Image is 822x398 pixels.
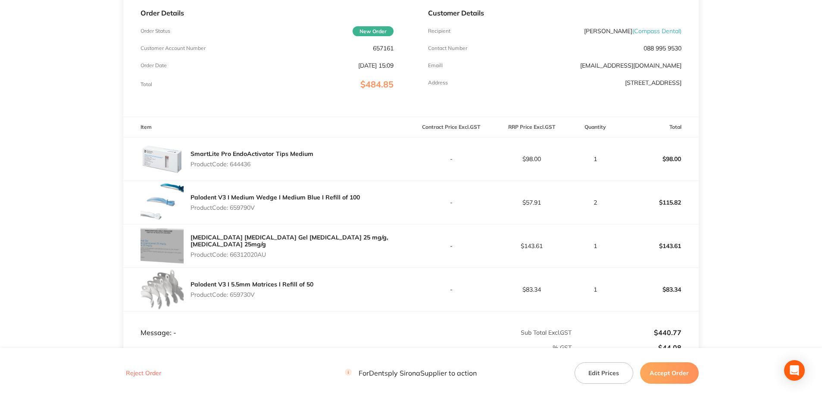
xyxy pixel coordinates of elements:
p: $83.34 [492,286,572,293]
p: 1 [572,155,618,162]
p: Sub Total Excl. GST [411,329,572,336]
button: Reject Order [123,370,164,377]
p: Order Status [141,28,170,34]
button: Accept Order [640,362,699,384]
img: N2hpcDhsYg [141,224,184,267]
img: cDZhdXZ2Zg [141,268,184,311]
p: $115.82 [619,192,698,213]
p: 1 [572,243,618,249]
p: [STREET_ADDRESS] [625,79,681,86]
p: - [411,286,491,293]
p: $98.00 [492,155,572,162]
p: Product Code: 659730V [191,291,313,298]
p: Product Code: 659790V [191,204,360,211]
div: Open Intercom Messenger [784,360,805,381]
img: c3ZydTJkMw [141,181,184,224]
a: SmartLite Pro EndoActivator Tips Medium [191,150,313,158]
p: Order Date [141,62,167,68]
p: Address [428,80,448,86]
p: $143.61 [619,236,698,256]
p: $83.34 [619,279,698,300]
span: ( Compass Dental ) [632,27,681,35]
th: Quantity [572,117,618,137]
p: [PERSON_NAME] [584,28,681,34]
p: - [411,155,491,162]
p: Order Details [141,9,394,17]
th: RRP Price Excl. GST [491,117,572,137]
p: Total [141,81,152,87]
p: Customer Details [428,9,681,17]
p: 2 [572,199,618,206]
p: - [411,243,491,249]
p: Product Code: 644436 [191,161,313,168]
p: $57.91 [492,199,572,206]
img: a3IwNWF3ag [141,137,184,180]
p: $440.77 [572,329,681,336]
p: Recipient [428,28,450,34]
p: [DATE] 15:09 [358,62,394,69]
a: [MEDICAL_DATA] [MEDICAL_DATA] Gel [MEDICAL_DATA] 25 mg/g, [MEDICAL_DATA] 25mg/g [191,233,388,248]
th: Contract Price Excl. GST [411,117,491,137]
p: $98.00 [619,149,698,169]
p: 1 [572,286,618,293]
button: Edit Prices [575,362,633,384]
p: Product Code: 66312020AU [191,251,411,258]
a: Palodent V3 I Medium Wedge I Medium Blue I Refill of 100 [191,193,360,201]
p: $143.61 [492,243,572,249]
p: For Dentsply Sirona Supplier to action [345,369,477,377]
p: 657161 [373,45,394,52]
p: % GST [124,344,572,351]
th: Item [123,117,411,137]
td: Message: - [123,311,411,337]
p: Customer Account Number [141,45,206,51]
a: Palodent V3 I 5.5mm Matrices I Refill of 50 [191,280,313,288]
th: Total [618,117,699,137]
p: 088 995 9530 [644,45,681,52]
p: Emaill [428,62,443,68]
p: Contact Number [428,45,467,51]
span: $484.85 [360,79,394,90]
a: [EMAIL_ADDRESS][DOMAIN_NAME] [580,62,681,69]
span: New Order [353,26,394,36]
p: $44.08 [572,344,681,351]
p: - [411,199,491,206]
